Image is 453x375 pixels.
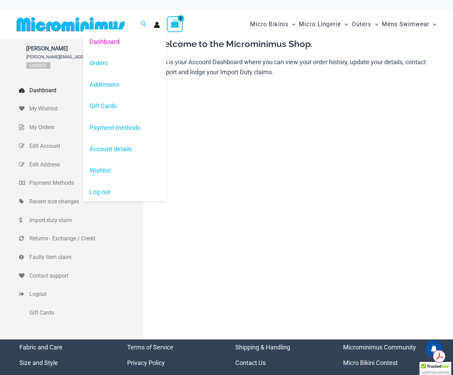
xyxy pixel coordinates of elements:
span: Import duty claim [29,215,142,225]
a: Micro Bikini Contest [343,359,398,366]
a: Shipping & Handling [235,344,290,351]
span: Payment Methods [29,178,142,188]
p: This is your Account Dashboard where you can view your order history, update your details, contac... [156,57,434,77]
div: TrustedSite Certified [419,362,451,375]
a: Logout [26,62,50,69]
a: My Orders [19,118,143,137]
a: Log out [83,181,166,203]
span: Menu Toggle [341,16,348,33]
span: Gift Cards [29,308,142,318]
a: Recent size changes [19,192,143,211]
h3: Welcome to the Microminimus Shop. [156,38,434,50]
span: [PERSON_NAME] [26,45,128,52]
a: Orders [83,52,166,74]
a: Gift Cards [83,95,166,117]
a: View Shopping Cart, empty [167,16,183,32]
a: Gift Cards [19,304,143,322]
span: Menu Toggle [371,16,378,33]
span: [PERSON_NAME][EMAIL_ADDRESS][DOMAIN_NAME] [26,54,128,59]
a: Privacy Policy [127,359,165,366]
span: Dashboard [29,85,142,96]
a: Mens SwimwearMenu ToggleMenu Toggle [380,14,438,35]
span: Recent size changes [29,196,142,207]
a: Import duty claim [19,211,143,230]
span: Contact support [29,271,142,281]
a: Micro BikinisMenu ToggleMenu Toggle [248,14,297,35]
span: Logout [29,289,142,299]
a: Returns - Exchange / Credit [19,229,143,248]
a: Edit Address [19,155,143,174]
a: My Wishlist [19,99,143,118]
img: MM SHOP LOGO FLAT [14,17,128,32]
a: Contact Us [235,359,266,366]
a: Account details [83,138,166,160]
span: Edit Address [29,160,142,170]
span: Outers [352,16,371,33]
a: Contact support [19,267,143,285]
a: Microminimus Community [343,344,416,351]
a: Logout [19,285,143,304]
a: OutersMenu ToggleMenu Toggle [350,14,380,35]
a: Faulty item claim [19,248,143,267]
span: Menu Toggle [289,16,295,33]
span: My Wishlist [29,104,142,114]
a: Search icon link [141,20,147,29]
span: My Orders [29,122,142,133]
span: Menu Toggle [430,16,436,33]
a: Account icon link [154,22,160,28]
span: Faulty item claim [29,252,142,262]
a: Edit Account [19,137,143,155]
a: Payment methods [83,117,166,138]
a: Fabric and Care [19,344,63,351]
span: Micro Bikinis [250,16,289,33]
a: Wishlist [83,160,166,181]
a: Terms of Service [127,344,173,351]
a: Size and Style [19,359,58,366]
a: Micro LingerieMenu ToggleMenu Toggle [297,14,350,35]
span: Mens Swimwear [382,16,430,33]
a: Dashboard [19,81,143,100]
span: Returns - Exchange / Credit [29,233,142,244]
span: Edit Account [29,141,142,151]
a: Dashboard [83,31,166,52]
span: Micro Lingerie [299,16,341,33]
a: Addresses [83,74,166,95]
a: Payment Methods [19,174,143,192]
nav: Site Navigation [247,13,439,36]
